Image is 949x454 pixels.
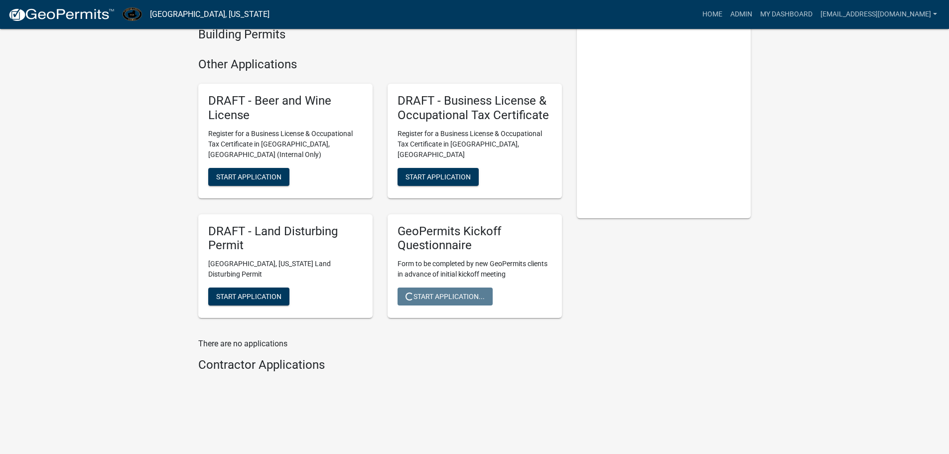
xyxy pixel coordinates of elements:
p: Register for a Business License & Occupational Tax Certificate in [GEOGRAPHIC_DATA], [GEOGRAPHIC_... [208,129,363,160]
p: There are no applications [198,338,562,350]
p: Form to be completed by new GeoPermits clients in advance of initial kickoff meeting [398,259,552,280]
h4: Other Applications [198,57,562,72]
img: Carroll County, Georgia [123,7,142,21]
a: [EMAIL_ADDRESS][DOMAIN_NAME] [816,5,941,24]
a: My Dashboard [756,5,816,24]
wm-workflow-list-section: Contractor Applications [198,358,562,376]
button: Start Application... [398,288,493,305]
h5: GeoPermits Kickoff Questionnaire [398,224,552,253]
button: Start Application [208,168,289,186]
a: Admin [726,5,756,24]
a: Home [698,5,726,24]
wm-workflow-list-section: Other Applications [198,57,562,326]
button: Start Application [208,288,289,305]
span: Start Application [216,293,281,301]
button: Start Application [398,168,479,186]
span: Start Application... [406,293,485,301]
a: [GEOGRAPHIC_DATA], [US_STATE] [150,6,270,23]
h4: Contractor Applications [198,358,562,372]
p: [GEOGRAPHIC_DATA], [US_STATE] Land Disturbing Permit [208,259,363,280]
h5: DRAFT - Land Disturbing Permit [208,224,363,253]
h4: Building Permits [198,27,562,42]
span: Start Application [406,172,471,180]
h5: DRAFT - Business License & Occupational Tax Certificate [398,94,552,123]
span: Start Application [216,172,281,180]
h5: DRAFT - Beer and Wine License [208,94,363,123]
p: Register for a Business License & Occupational Tax Certificate in [GEOGRAPHIC_DATA], [GEOGRAPHIC_... [398,129,552,160]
